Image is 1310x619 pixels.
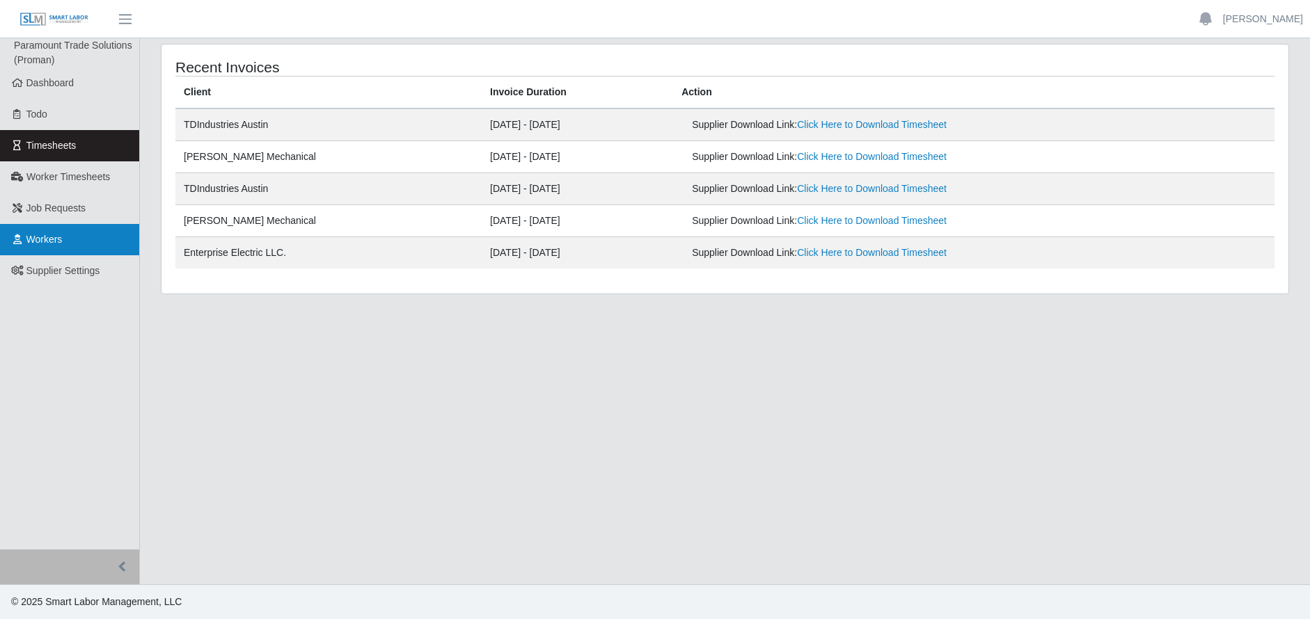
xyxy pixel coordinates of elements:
[692,214,1061,228] div: Supplier Download Link:
[11,596,182,607] span: © 2025 Smart Labor Management, LLC
[1223,12,1303,26] a: [PERSON_NAME]
[175,77,482,109] th: Client
[175,205,482,237] td: [PERSON_NAME] Mechanical
[692,182,1061,196] div: Supplier Download Link:
[482,237,673,269] td: [DATE] - [DATE]
[26,202,86,214] span: Job Requests
[482,173,673,205] td: [DATE] - [DATE]
[26,108,47,120] span: Todo
[14,40,132,65] span: Paramount Trade Solutions (Proman)
[26,234,63,245] span: Workers
[19,12,89,27] img: SLM Logo
[797,151,947,162] a: Click Here to Download Timesheet
[482,141,673,173] td: [DATE] - [DATE]
[482,77,673,109] th: Invoice Duration
[797,119,947,130] a: Click Here to Download Timesheet
[175,58,621,76] h4: Recent Invoices
[692,118,1061,132] div: Supplier Download Link:
[797,247,947,258] a: Click Here to Download Timesheet
[175,237,482,269] td: Enterprise Electric LLC.
[692,246,1061,260] div: Supplier Download Link:
[797,215,947,226] a: Click Here to Download Timesheet
[26,265,100,276] span: Supplier Settings
[482,108,673,141] td: [DATE] - [DATE]
[26,77,74,88] span: Dashboard
[175,173,482,205] td: TDIndustries Austin
[175,108,482,141] td: TDIndustries Austin
[482,205,673,237] td: [DATE] - [DATE]
[26,140,77,151] span: Timesheets
[26,171,110,182] span: Worker Timesheets
[692,150,1061,164] div: Supplier Download Link:
[673,77,1275,109] th: Action
[797,183,947,194] a: Click Here to Download Timesheet
[175,141,482,173] td: [PERSON_NAME] Mechanical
